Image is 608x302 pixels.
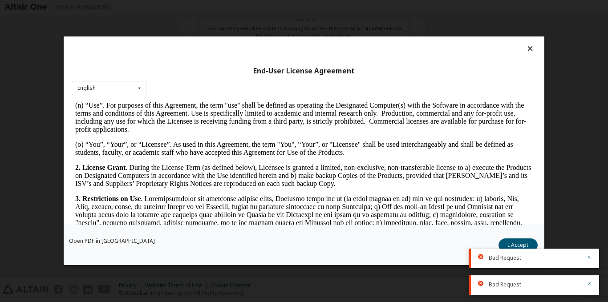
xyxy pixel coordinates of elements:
[69,239,155,244] a: Open PDF in [GEOGRAPHIC_DATA]
[4,1,461,33] p: (n) “Use”. For purposes of this Agreement, the term "use" shall be defined as operating the Desig...
[11,63,54,71] strong: License Grant
[4,40,461,56] p: (o) “You”, “Your”, or “Licensee”. As used in this Agreement, the term "You", “Your”, or "Licensee...
[4,94,461,174] p: . Loremipsumdolor sit ametconse adipisc elits, Doeiusmo tempo inc ut (la etdol magnaa en ad) min ...
[489,281,521,288] span: Bad Request
[72,67,536,76] div: End-User License Agreement
[77,85,96,91] div: English
[4,63,9,71] strong: 2.
[4,94,69,102] strong: 3. Restrictions on Use
[489,254,521,262] span: Bad Request
[499,239,538,252] button: I Accept
[4,63,461,87] p: . During the License Term (as defined below), Licensee is granted a limited, non-exclusive, non-t...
